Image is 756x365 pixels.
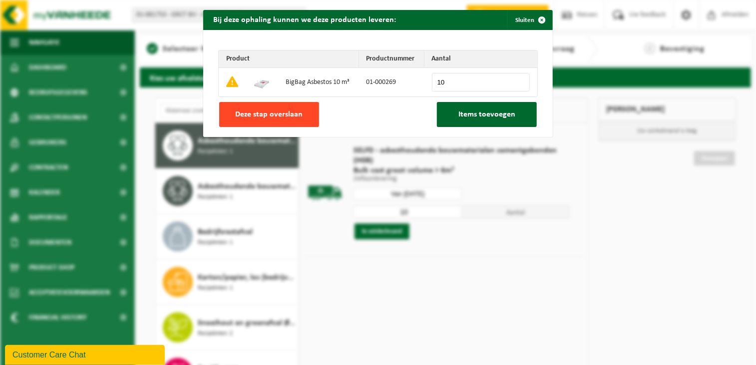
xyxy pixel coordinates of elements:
button: Deze stap overslaan [219,102,319,127]
iframe: chat widget [5,343,167,365]
img: 01-000269 [254,73,270,89]
button: Sluiten [507,10,552,30]
button: Items toevoegen [437,102,537,127]
th: Aantal [424,50,537,68]
td: BigBag Asbestos 10 m³ [278,68,359,96]
span: Deze stap overslaan [236,110,303,118]
th: Productnummer [359,50,424,68]
th: Product [219,50,359,68]
h2: Bij deze ophaling kunnen we deze producten leveren: [203,10,406,29]
td: 01-000269 [359,68,424,96]
span: Items toevoegen [458,110,515,118]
